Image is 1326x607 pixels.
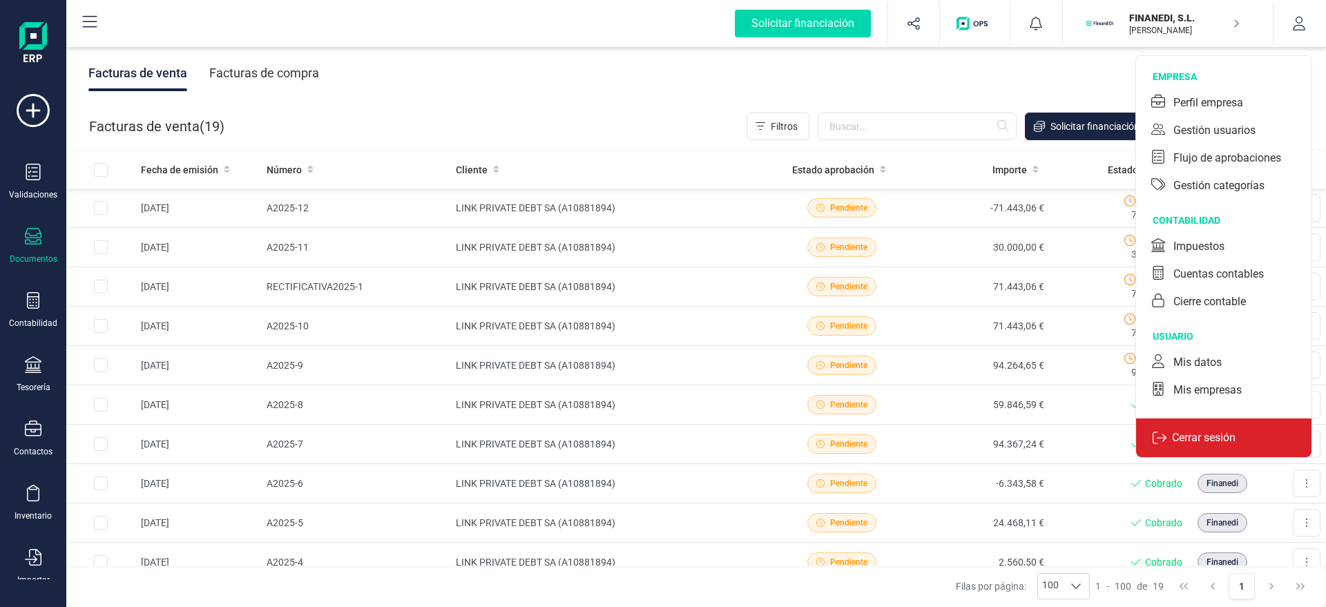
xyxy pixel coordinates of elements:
td: LINK PRIVATE DEBT SA (A10881894) [450,543,773,582]
div: Row Selected 1ba2d52d-287e-4deb-8b7b-b1fcb5d50bc1 [94,319,108,333]
button: First Page [1171,573,1197,599]
td: [DATE] [135,503,261,543]
span: Pendiente [830,477,867,490]
span: 71.443,06 € [1131,326,1182,340]
td: [DATE] [135,307,261,346]
td: LINK PRIVATE DEBT SA (A10881894) [450,228,773,267]
div: Row Selected 50ba2169-ce1e-47e4-842a-a1c99f6f0409 [94,555,108,569]
button: Page 1 [1229,573,1255,599]
button: Filtros [747,113,809,140]
td: [DATE] [135,543,261,582]
td: A2025-10 [261,307,450,346]
button: Previous Page [1200,573,1226,599]
span: Pendiente [830,241,867,253]
span: Cobrado [1145,476,1182,490]
td: 30.000,00 € [911,228,1050,267]
span: Pendiente [830,320,867,332]
td: RECTIFICATIVA2025-1 [261,267,450,307]
div: Row Selected 85e19d34-2686-421c-8ddf-d20823388623 [94,358,108,372]
td: A2025-8 [261,385,450,425]
span: Fecha de emisión [141,163,218,177]
div: Impuestos [1173,238,1224,255]
span: Pendiente [830,556,867,568]
div: Facturas de venta [88,55,187,91]
td: [DATE] [135,425,261,464]
span: 19 [1153,579,1164,593]
td: 71.443,06 € [911,267,1050,307]
span: Finanedi [1207,556,1238,568]
div: Facturas de venta ( ) [89,113,224,140]
td: 71.443,06 € [911,307,1050,346]
td: LINK PRIVATE DEBT SA (A10881894) [450,267,773,307]
td: -6.343,58 € [911,464,1050,503]
td: A2025-7 [261,425,450,464]
td: LINK PRIVATE DEBT SA (A10881894) [450,385,773,425]
span: Pendiente [830,202,867,214]
div: Row Selected 1497cca4-0830-4410-94bc-ed64748248f6 [94,201,108,215]
div: Filas por página: [956,573,1090,599]
div: Importar [17,575,50,586]
div: contabilidad [1153,213,1311,227]
div: Flujo de aprobaciones [1173,150,1281,166]
div: Row Selected 3550f7df-ae43-41af-b624-53651b13355e [94,476,108,490]
td: [DATE] [135,228,261,267]
td: A2025-6 [261,464,450,503]
button: Last Page [1287,573,1314,599]
span: 94.264,65 € [1131,365,1182,379]
td: 2.560,50 € [911,543,1050,582]
td: [DATE] [135,346,261,385]
td: -71.443,06 € [911,189,1050,228]
td: LINK PRIVATE DEBT SA (A10881894) [450,189,773,228]
span: 19 [204,117,220,136]
span: Pendiente [830,359,867,372]
span: Filtros [771,119,798,133]
td: 59.846,59 € [911,385,1050,425]
img: FI [1085,8,1115,39]
td: [DATE] [135,189,261,228]
td: A2025-12 [261,189,450,228]
div: Row Selected f5113622-9239-413c-bf00-72cf8bf60852 [94,437,108,451]
td: A2025-11 [261,228,450,267]
div: Contactos [14,446,52,457]
span: 30.000,00 € [1131,247,1182,261]
div: Tesorería [17,382,50,393]
span: Estado cobro [1108,163,1165,177]
div: Mis datos [1173,354,1222,371]
div: Row Selected 4d9a4e91-2af8-496b-a67c-0062f7f6843e [94,398,108,412]
span: de [1137,579,1147,593]
div: Documentos [10,253,57,264]
img: Logo Finanedi [19,22,47,66]
td: [DATE] [135,385,261,425]
td: [DATE] [135,267,261,307]
div: Gestión usuarios [1173,122,1256,139]
td: LINK PRIVATE DEBT SA (A10881894) [450,425,773,464]
div: Cierre contable [1173,293,1246,310]
span: 71.443,06 € [1131,208,1182,222]
td: A2025-9 [261,346,450,385]
div: Row Selected f948c42b-dc2a-4df4-bb41-071934d57753 [94,280,108,293]
img: Logo de OPS [957,17,993,30]
input: Buscar... [818,113,1017,140]
td: LINK PRIVATE DEBT SA (A10881894) [450,346,773,385]
span: Pendiente [830,517,867,529]
span: Cobrado [1145,555,1182,569]
span: 1 [1095,579,1101,593]
p: Cerrar sesión [1166,430,1241,446]
span: Cliente [456,163,488,177]
button: Solicitar financiación [718,1,887,46]
td: [DATE] [135,464,261,503]
td: A2025-4 [261,543,450,582]
span: Pendiente [830,280,867,293]
span: Solicitar financiación [1050,119,1140,133]
button: Solicitar financiación [1025,113,1151,140]
div: Gestión categorías [1173,177,1265,194]
div: Row Selected 86f12270-e543-4524-a5dc-362f844ee7bd [94,516,108,530]
span: 100 [1115,579,1131,593]
span: Finanedi [1207,477,1238,490]
div: Cuentas contables [1173,266,1264,282]
span: Estado aprobación [792,163,874,177]
div: Facturas de compra [209,55,319,91]
div: Contabilidad [9,318,57,329]
td: LINK PRIVATE DEBT SA (A10881894) [450,464,773,503]
p: [PERSON_NAME] [1129,25,1240,36]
